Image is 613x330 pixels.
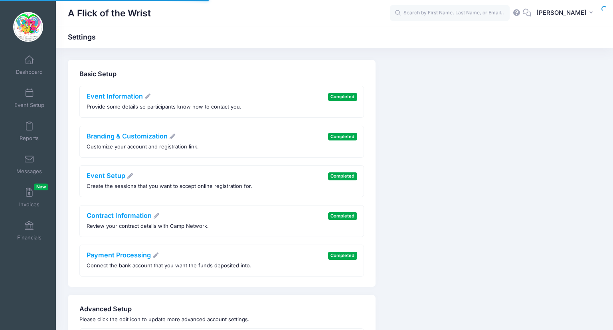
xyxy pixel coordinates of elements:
[19,201,40,208] span: Invoices
[79,316,364,324] p: Please click the edit icon to update more advanced account settings.
[17,234,42,241] span: Financials
[328,172,357,180] span: Completed
[10,84,48,112] a: Event Setup
[531,4,601,22] button: [PERSON_NAME]
[328,93,357,101] span: Completed
[87,251,159,259] a: Payment Processing
[14,102,44,109] span: Event Setup
[68,33,103,41] h1: Settings
[20,135,39,142] span: Reports
[10,184,48,211] a: InvoicesNew
[328,133,357,140] span: Completed
[328,252,357,259] span: Completed
[13,12,43,42] img: A Flick of the Wrist
[10,51,48,79] a: Dashboard
[87,103,241,111] p: Provide some details so participants know how to contact you.
[328,212,357,220] span: Completed
[87,222,209,230] p: Review your contract details with Camp Network.
[16,168,42,175] span: Messages
[10,150,48,178] a: Messages
[87,143,199,151] p: Customize your account and registration link.
[79,305,364,313] h4: Advanced Setup
[87,92,151,100] a: Event Information
[79,70,364,78] h4: Basic Setup
[87,262,251,270] p: Connect the bank account that you want the funds deposited into.
[87,132,176,140] a: Branding & Customization
[536,8,587,17] span: [PERSON_NAME]
[10,117,48,145] a: Reports
[87,182,252,190] p: Create the sessions that you want to accept online registration for.
[390,5,510,21] input: Search by First Name, Last Name, or Email...
[87,211,160,219] a: Contract Information
[34,184,48,190] span: New
[10,217,48,245] a: Financials
[16,69,43,75] span: Dashboard
[87,172,134,180] a: Event Setup
[68,4,151,22] h1: A Flick of the Wrist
